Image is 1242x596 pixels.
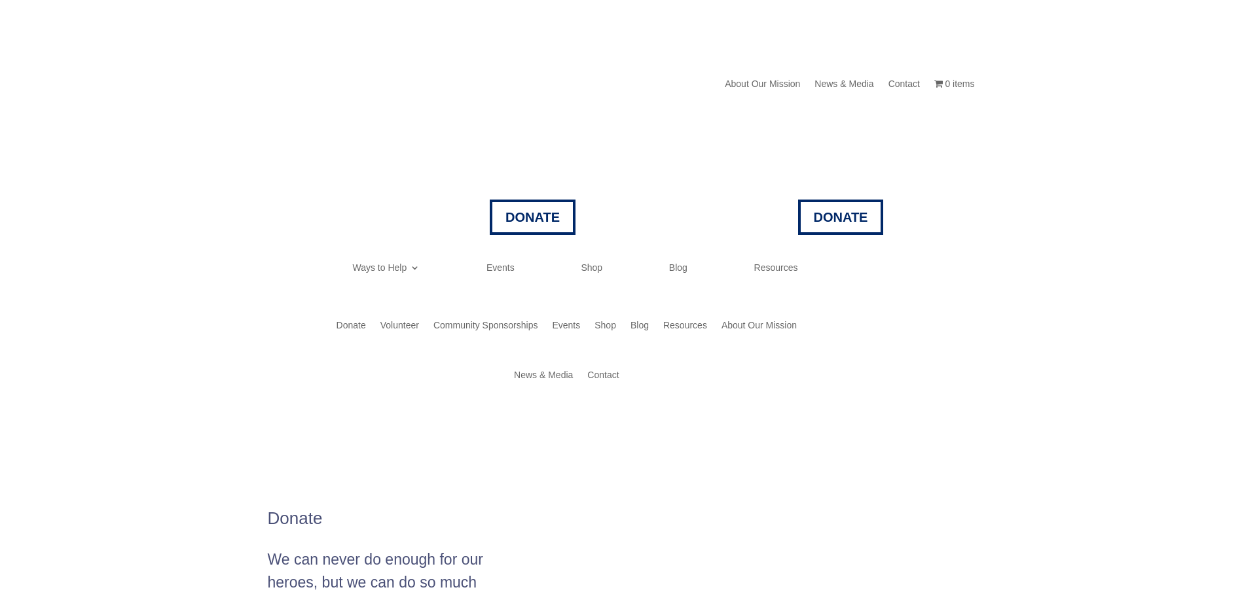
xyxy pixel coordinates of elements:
a: Shop [581,235,602,300]
a: Contact [587,350,619,400]
a: Volunteer [380,300,419,350]
a: Events [486,235,515,300]
a: News & Media [514,350,573,400]
i: Cart [934,79,945,89]
a: About Our Mission [721,300,797,350]
a: Events [552,300,580,350]
a: News & Media [814,79,873,94]
a: Contact [888,79,920,94]
a: DONATE [798,200,884,235]
h1: Donate [268,506,489,538]
a: About Our Mission [725,79,800,94]
a: DONATE [490,200,575,235]
a: Community Sponsorships [433,300,538,350]
a: Resources [663,300,707,350]
a: Ways to Help [353,235,420,300]
a: Donate [337,300,366,350]
span: 0 items [945,79,974,88]
a: Shop [594,300,616,350]
a: Resources [754,235,798,300]
a: Cart0 items [934,79,975,94]
a: Blog [630,300,649,350]
a: Blog [669,235,687,300]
